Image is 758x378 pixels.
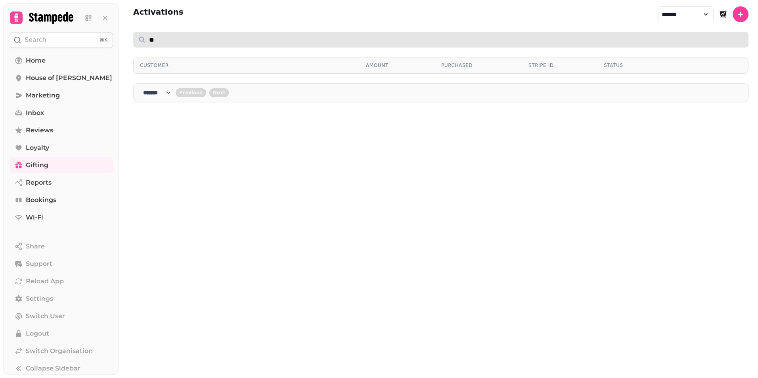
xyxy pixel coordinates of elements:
[179,90,203,95] span: Previous
[140,62,353,69] div: Customer
[10,256,113,272] button: Support
[26,178,52,187] span: Reports
[209,88,229,97] button: next
[10,157,113,173] a: Gifting
[25,35,46,45] p: Search
[26,160,48,170] span: Gifting
[26,56,46,65] span: Home
[10,210,113,225] a: Wi-Fi
[10,308,113,324] button: Switch User
[133,83,748,102] nav: Pagination
[10,192,113,208] a: Bookings
[98,36,109,44] div: ⌘K
[26,294,53,304] span: Settings
[26,108,44,118] span: Inbox
[366,62,429,69] div: Amount
[26,364,80,373] span: Collapse Sidebar
[26,329,49,338] span: Logout
[213,90,226,95] span: Next
[10,326,113,342] button: Logout
[26,143,49,153] span: Loyalty
[26,259,52,269] span: Support
[10,291,113,307] a: Settings
[10,88,113,103] a: Marketing
[26,346,93,356] span: Switch Organisation
[133,6,184,22] h2: Activations
[26,195,56,205] span: Bookings
[176,88,206,97] button: back
[441,62,516,69] div: Purchased
[10,122,113,138] a: Reviews
[26,311,65,321] span: Switch User
[26,242,45,251] span: Share
[10,273,113,289] button: Reload App
[26,213,43,222] span: Wi-Fi
[10,140,113,156] a: Loyalty
[10,32,113,48] button: Search⌘K
[10,175,113,191] a: Reports
[10,70,113,86] a: House of [PERSON_NAME]
[26,126,53,135] span: Reviews
[10,53,113,69] a: Home
[10,343,113,359] a: Switch Organisation
[10,105,113,121] a: Inbox
[26,277,64,286] span: Reload App
[26,91,60,100] span: Marketing
[604,62,666,69] div: Status
[10,239,113,254] button: Share
[528,62,591,69] div: Stripe ID
[26,73,112,83] span: House of [PERSON_NAME]
[10,361,113,376] button: Collapse Sidebar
